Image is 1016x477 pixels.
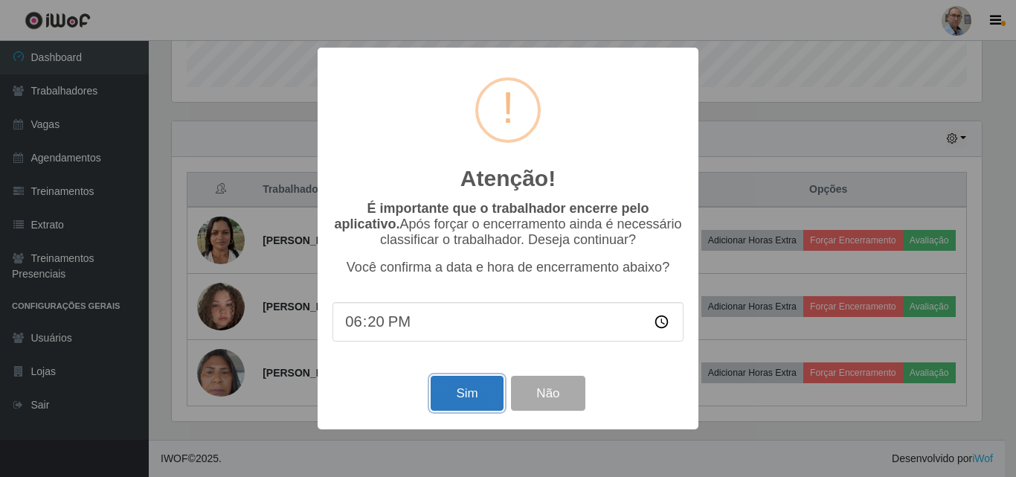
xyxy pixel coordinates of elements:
b: É importante que o trabalhador encerre pelo aplicativo. [334,201,649,231]
h2: Atenção! [460,165,556,192]
p: Após forçar o encerramento ainda é necessário classificar o trabalhador. Deseja continuar? [332,201,684,248]
button: Sim [431,376,503,411]
button: Não [511,376,585,411]
p: Você confirma a data e hora de encerramento abaixo? [332,260,684,275]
